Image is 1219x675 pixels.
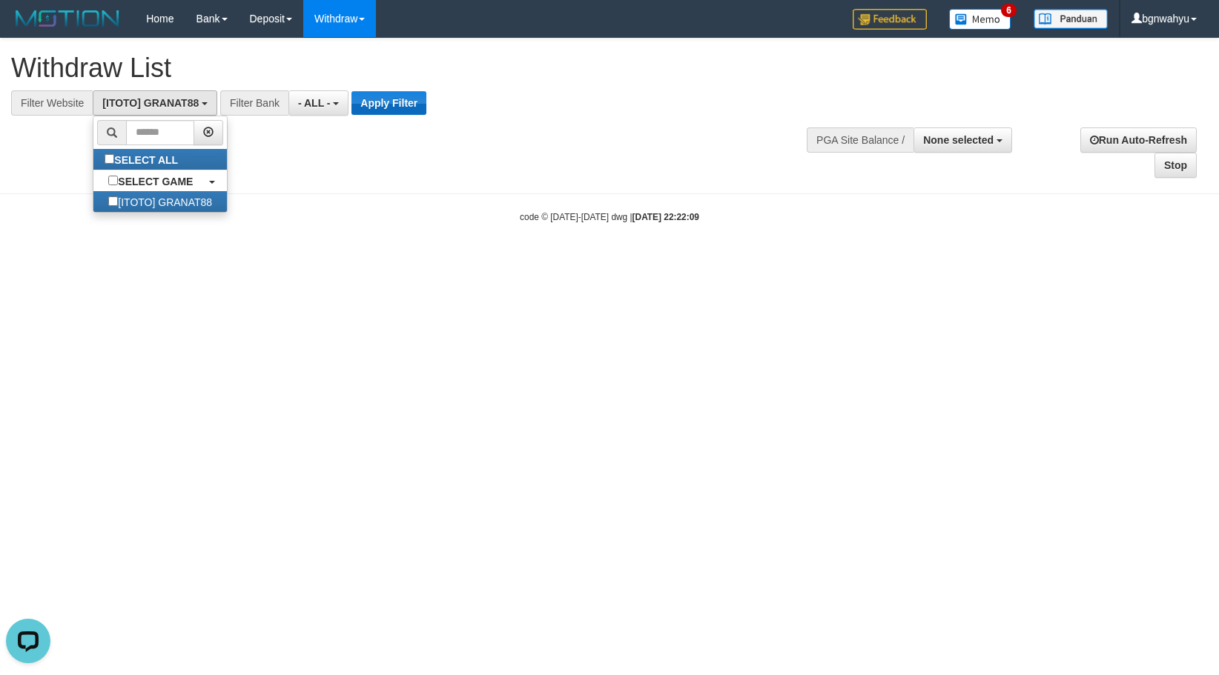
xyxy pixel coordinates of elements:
[220,90,288,116] div: Filter Bank
[93,191,227,212] label: [ITOTO] GRANAT88
[108,176,118,185] input: SELECT GAME
[11,7,124,30] img: MOTION_logo.png
[108,196,118,206] input: [ITOTO] GRANAT88
[105,154,114,164] input: SELECT ALL
[288,90,348,116] button: - ALL -
[11,90,93,116] div: Filter Website
[807,127,914,153] div: PGA Site Balance /
[632,212,699,222] strong: [DATE] 22:22:09
[1034,9,1108,29] img: panduan.png
[351,91,426,115] button: Apply Filter
[949,9,1011,30] img: Button%20Memo.svg
[102,97,199,109] span: [ITOTO] GRANAT88
[1080,127,1197,153] a: Run Auto-Refresh
[914,127,1012,153] button: None selected
[93,170,227,191] a: SELECT GAME
[298,97,331,109] span: - ALL -
[520,212,699,222] small: code © [DATE]-[DATE] dwg |
[93,90,217,116] button: [ITOTO] GRANAT88
[923,134,994,146] span: None selected
[1154,153,1197,178] a: Stop
[853,9,927,30] img: Feedback.jpg
[6,6,50,50] button: Open LiveChat chat widget
[1001,4,1017,17] span: 6
[93,149,193,170] label: SELECT ALL
[11,53,798,83] h1: Withdraw List
[118,176,193,187] b: SELECT GAME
